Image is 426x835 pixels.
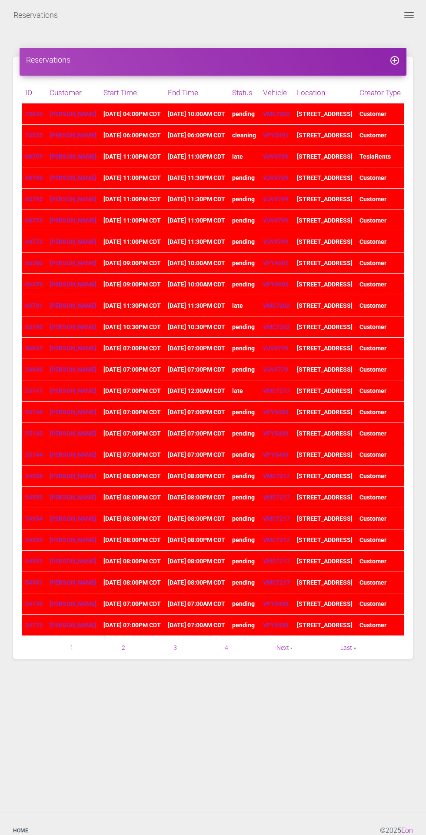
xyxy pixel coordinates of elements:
a: [PERSON_NAME] [50,515,97,522]
a: [PERSON_NAME] [50,558,97,565]
a: 55145 [25,430,43,437]
td: [DATE] 08:00PM CDT [164,551,229,572]
td: Customer [356,508,404,529]
a: [PERSON_NAME] [50,174,97,181]
a: VPY5491 [263,132,289,139]
a: 54956 [25,472,43,479]
td: [DATE] 11:00PM CDT [100,210,164,231]
td: Customer [356,551,404,572]
a: VPY4602 [263,259,289,266]
a: 73075 [25,132,43,139]
a: VPY5489 [263,409,289,416]
td: [STREET_ADDRESS] [293,572,356,593]
td: [DATE] 09:00PM CDT [100,274,164,295]
td: Customer [356,231,404,253]
td: cleaning [229,125,260,146]
th: Customer [46,82,100,103]
td: [STREET_ADDRESS] [293,316,356,338]
td: [DATE] 04:00PM CDT [100,103,164,125]
a: [PERSON_NAME] [50,409,97,416]
td: [DATE] 11:30PM CDT [164,231,229,253]
td: [DATE] 07:00PM CDT [100,338,164,359]
a: 3 [173,644,177,651]
a: VMC7217 [263,579,290,586]
td: [STREET_ADDRESS] [293,615,356,636]
a: [PERSON_NAME] [50,622,97,629]
a: 54952 [25,558,43,565]
a: [PERSON_NAME] [50,536,97,543]
td: [STREET_ADDRESS] [293,274,356,295]
td: [DATE] 11:30PM CDT [100,295,164,316]
a: [PERSON_NAME] [50,110,97,117]
td: Customer [356,253,404,274]
a: 54953 [25,536,43,543]
td: Customer [356,423,404,444]
td: [STREET_ADDRESS] [293,189,356,210]
a: VMC7203 [263,110,290,117]
td: Customer [356,189,404,210]
td: Customer [356,487,404,508]
td: [DATE] 07:00PM CDT [164,338,229,359]
td: [DATE] 07:00PM CDT [164,423,229,444]
td: [DATE] 11:00PM CDT [100,189,164,210]
td: pending [229,167,260,189]
td: [DATE] 07:00PM CDT [100,615,164,636]
td: [DATE] 11:30PM CDT [164,189,229,210]
a: [PERSON_NAME] [50,132,97,139]
td: pending [229,231,260,253]
a: 54954 [25,515,43,522]
td: [DATE] 09:00PM CDT [100,253,164,274]
td: pending [229,402,260,423]
a: VMC7202 [263,323,290,330]
a: VJV9799 [263,153,288,160]
td: Customer [356,295,404,316]
a: 68795 [25,196,43,203]
a: VMC7217 [263,536,290,543]
th: Location [293,82,356,103]
a: VJV9799 [263,196,288,203]
a: [PERSON_NAME] [50,238,97,245]
td: pending [229,508,260,529]
td: pending [229,466,260,487]
span: 1 [70,642,73,653]
td: [STREET_ADDRESS] [293,529,356,551]
td: pending [229,253,260,274]
td: [DATE] 08:00PM CDT [164,572,229,593]
a: 63791 [25,302,43,309]
td: [STREET_ADDRESS] [293,380,356,402]
a: [PERSON_NAME] [50,600,97,607]
a: [PERSON_NAME] [50,430,97,437]
th: Status [229,82,260,103]
td: [DATE] 08:00PM CDT [164,508,229,529]
th: Vehicle [260,82,293,103]
td: [DATE] 07:00PM CDT [100,444,164,466]
td: Customer [356,359,404,380]
td: pending [229,210,260,231]
td: Customer [356,338,404,359]
a: [PERSON_NAME] [50,302,97,309]
td: Customer [356,210,404,231]
td: pending [229,189,260,210]
a: 54951 [25,579,43,586]
th: Start Time [100,82,164,103]
td: [DATE] 11:30PM CDT [164,167,229,189]
td: [DATE] 07:00PM CDT [164,359,229,380]
td: Customer [356,274,404,295]
a: [PERSON_NAME] [50,345,97,352]
td: late [229,295,260,316]
a: 73076 [25,110,43,117]
td: [DATE] 11:00PM CDT [164,210,229,231]
a: VMC7202 [263,302,290,309]
td: pending [229,529,260,551]
a: VMC7217 [263,515,290,522]
a: [PERSON_NAME] [50,281,97,288]
td: [STREET_ADDRESS] [293,146,356,167]
td: [STREET_ADDRESS] [293,551,356,572]
th: End Time [164,82,229,103]
td: [DATE] 08:00PM CDT [100,466,164,487]
td: [DATE] 08:00PM CDT [100,487,164,508]
td: [STREET_ADDRESS] [293,359,356,380]
i: add_circle_outline [389,55,400,66]
a: [PERSON_NAME] [50,494,97,501]
a: [PERSON_NAME] [50,153,97,160]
